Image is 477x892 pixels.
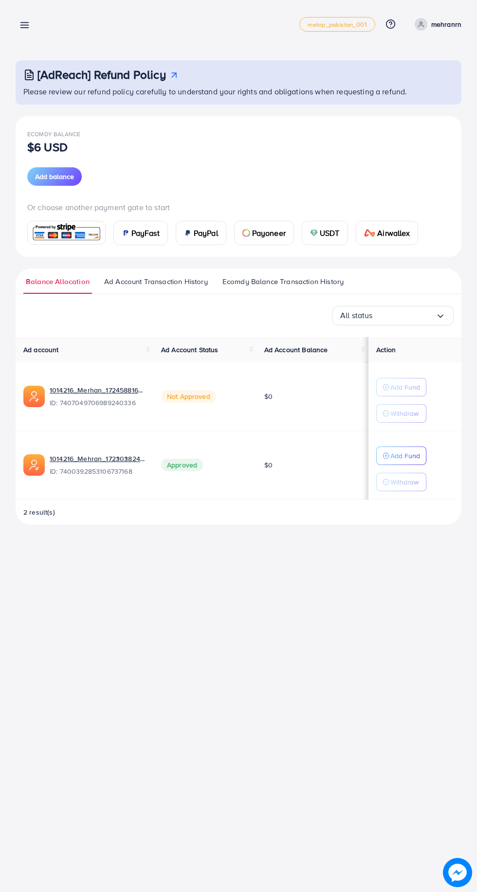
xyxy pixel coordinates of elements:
[320,227,340,239] span: USDT
[308,21,367,28] span: metap_pakistan_001
[184,229,192,237] img: card
[27,221,106,245] a: card
[390,476,419,488] p: Withdraw
[340,308,373,323] span: All status
[376,473,426,491] button: Withdraw
[222,276,344,287] span: Ecomdy Balance Transaction History
[264,392,273,401] span: $0
[242,229,250,237] img: card
[390,450,420,462] p: Add Fund
[50,385,146,408] div: <span class='underline'>1014216_Merhan_1724588164299</span></br>7407049706989240336
[390,408,419,419] p: Withdraw
[131,227,160,239] span: PayFast
[23,86,456,97] p: Please review our refund policy carefully to understand your rights and obligations when requesti...
[161,459,203,471] span: Approved
[376,378,426,396] button: Add Fund
[376,404,426,423] button: Withdraw
[23,454,45,476] img: ic-ads-acc.e4c84228.svg
[122,229,129,237] img: card
[176,221,226,245] a: cardPayPal
[27,167,82,186] button: Add balance
[310,229,318,237] img: card
[23,507,55,517] span: 2 result(s)
[37,68,166,82] h3: [AdReach] Refund Policy
[390,381,420,393] p: Add Fund
[356,221,418,245] a: cardAirwallex
[31,222,102,243] img: card
[50,454,146,464] a: 1014216_Mehran_1723038241071
[50,398,146,408] span: ID: 7407049706989240336
[264,345,328,355] span: Ad Account Balance
[35,172,74,181] span: Add balance
[332,306,454,325] div: Search for option
[299,17,375,32] a: metap_pakistan_001
[27,141,68,153] p: $6 USD
[23,386,45,407] img: ic-ads-acc.e4c84228.svg
[27,130,80,138] span: Ecomdy Balance
[194,227,218,239] span: PayPal
[50,385,146,395] a: 1014216_Merhan_1724588164299
[26,276,90,287] span: Balance Allocation
[431,18,461,30] p: mehranrn
[50,466,146,476] span: ID: 7400392853106737168
[23,345,59,355] span: Ad account
[411,18,461,31] a: mehranrn
[264,460,273,470] span: $0
[113,221,168,245] a: cardPayFast
[234,221,294,245] a: cardPayoneer
[252,227,286,239] span: Payoneer
[161,390,216,403] span: Not Approved
[161,345,219,355] span: Ad Account Status
[104,276,208,287] span: Ad Account Transaction History
[50,454,146,476] div: <span class='underline'>1014216_Mehran_1723038241071</span></br>7400392853106737168
[376,345,396,355] span: Action
[302,221,348,245] a: cardUSDT
[377,227,409,239] span: Airwallex
[27,201,450,213] p: Or choose another payment gate to start
[373,308,436,323] input: Search for option
[376,446,426,465] button: Add Fund
[443,858,472,887] img: image
[364,229,376,237] img: card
